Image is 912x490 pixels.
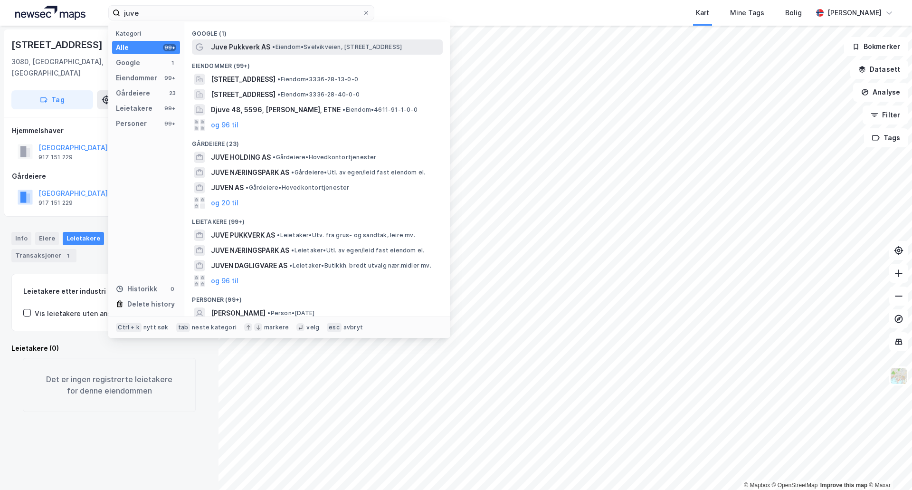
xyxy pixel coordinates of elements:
button: og 96 til [211,275,238,287]
div: Leietakere (99+) [184,211,450,228]
div: Personer [116,118,147,129]
button: og 20 til [211,197,238,209]
div: 917 151 229 [38,199,73,207]
span: [PERSON_NAME] [211,307,266,319]
div: nytt søk [143,324,169,331]
div: Leietakere (0) [11,343,207,354]
div: Bolig [785,7,802,19]
span: • [246,184,248,191]
iframe: Chat Widget [864,444,912,490]
span: JUVE PUKKVERK AS [211,230,275,241]
button: Tags [864,128,908,147]
div: Personer (99+) [184,288,450,306]
span: Gårdeiere • Utl. av egen/leid fast eiendom el. [291,169,425,176]
span: JUVE NÆRINGSPARK AS [211,245,289,256]
div: 99+ [163,74,176,82]
button: Tag [11,90,93,109]
button: Filter [863,106,908,125]
div: neste kategori [192,324,237,331]
div: Info [11,232,31,245]
div: Delete history [127,298,175,310]
a: OpenStreetMap [772,482,818,489]
span: JUVEN AS [211,182,244,193]
div: 1 [63,251,73,260]
span: • [273,154,275,161]
div: velg [306,324,319,331]
div: Leietakere [116,103,152,114]
img: logo.a4113a55bc3d86da70a041830d287a7e.svg [15,6,85,20]
span: [STREET_ADDRESS] [211,89,275,100]
span: • [277,91,280,98]
div: Datasett [108,232,143,245]
a: Improve this map [820,482,867,489]
div: Gårdeiere (23) [184,133,450,150]
div: Eiendommer (99+) [184,55,450,72]
span: Djuve 48, 5596, [PERSON_NAME], ETNE [211,104,341,115]
div: Det er ingen registrerte leietakere for denne eiendommen [23,358,196,412]
div: Kategori [116,30,180,37]
div: Leietakere [63,232,104,245]
span: • [277,76,280,83]
div: 99+ [163,105,176,112]
div: Eiendommer [116,72,157,84]
span: • [291,247,294,254]
span: Juve Pukkverk AS [211,41,270,53]
img: Z [890,367,908,385]
div: Google (1) [184,22,450,39]
span: Leietaker • Utl. av egen/leid fast eiendom el. [291,247,424,254]
span: Leietaker • Butikkh. bredt utvalg nær.midler mv. [289,262,431,269]
span: Person • [DATE] [267,309,314,317]
div: Alle [116,42,129,53]
div: 1 [169,59,176,67]
div: Vis leietakere uten ansatte [35,308,125,319]
span: Eiendom • 3336-28-40-0-0 [277,91,360,98]
div: [STREET_ADDRESS] [11,37,104,52]
div: Gårdeiere [116,87,150,99]
div: 0 [169,285,176,293]
div: Kart [696,7,709,19]
span: Eiendom • 4611-91-1-0-0 [342,106,417,114]
span: • [277,231,280,239]
span: • [291,169,294,176]
div: Mine Tags [730,7,764,19]
div: avbryt [343,324,363,331]
span: [STREET_ADDRESS] [211,74,275,85]
div: Kontrollprogram for chat [864,444,912,490]
div: Ctrl + k [116,323,142,332]
span: • [289,262,292,269]
span: Eiendom • Svelvikveien, [STREET_ADDRESS] [272,43,402,51]
div: Eiere [35,232,59,245]
div: 3080, [GEOGRAPHIC_DATA], [GEOGRAPHIC_DATA] [11,56,134,79]
span: Gårdeiere • Hovedkontortjenester [273,154,376,161]
span: • [272,43,275,50]
div: markere [264,324,289,331]
span: • [267,309,270,317]
span: Eiendom • 3336-28-13-0-0 [277,76,358,83]
div: 917 151 229 [38,154,73,161]
span: • [342,106,345,113]
div: [PERSON_NAME] [827,7,882,19]
div: Historikk [116,283,157,295]
button: Datasett [850,60,908,79]
div: 99+ [163,120,176,127]
span: JUVEN DAGLIGVARE AS [211,260,287,271]
div: Hjemmelshaver [12,125,207,136]
div: esc [327,323,342,332]
span: JUVE NÆRINGSPARK AS [211,167,289,178]
div: Transaksjoner [11,249,76,262]
div: Google [116,57,140,68]
button: Bokmerker [844,37,908,56]
span: JUVE HOLDING AS [211,152,271,163]
div: 99+ [163,44,176,51]
button: og 96 til [211,119,238,131]
div: 23 [169,89,176,97]
input: Søk på adresse, matrikkel, gårdeiere, leietakere eller personer [120,6,362,20]
div: Leietakere etter industri [23,286,195,297]
button: Analyse [853,83,908,102]
span: Gårdeiere • Hovedkontortjenester [246,184,349,192]
div: Gårdeiere [12,171,207,182]
a: Mapbox [744,482,770,489]
div: tab [176,323,190,332]
span: Leietaker • Utv. fra grus- og sandtak, leire mv. [277,231,415,239]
